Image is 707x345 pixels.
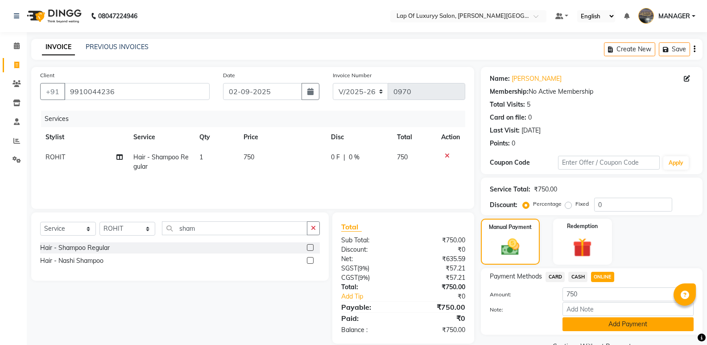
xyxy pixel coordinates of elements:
span: 750 [244,153,254,161]
div: ₹750.00 [403,325,472,335]
button: Apply [663,156,689,170]
span: 1 [199,153,203,161]
span: 9% [359,265,368,272]
label: Manual Payment [489,223,532,231]
div: ₹0 [403,313,472,324]
div: ₹750.00 [403,236,472,245]
div: Services [41,111,472,127]
div: Net: [335,254,403,264]
div: ₹635.59 [403,254,472,264]
label: Client [40,71,54,79]
span: 0 F [331,153,340,162]
a: [PERSON_NAME] [512,74,562,83]
div: ₹750.00 [534,185,557,194]
div: Sub Total: [335,236,403,245]
div: ( ) [335,273,403,283]
label: Date [223,71,235,79]
div: Points: [490,139,510,148]
div: ₹750.00 [403,283,472,292]
label: Note: [483,306,555,314]
button: Save [659,42,690,56]
label: Fixed [575,200,589,208]
div: Membership: [490,87,529,96]
button: Create New [604,42,655,56]
th: Stylist [40,127,128,147]
div: [DATE] [521,126,541,135]
div: ₹0 [415,292,472,301]
span: Hair - Shampoo Regular [133,153,189,170]
div: Total Visits: [490,100,525,109]
span: ONLINE [591,272,614,282]
a: INVOICE [42,39,75,55]
div: No Active Membership [490,87,694,96]
div: ₹0 [403,245,472,254]
button: Add Payment [562,317,694,331]
div: Payable: [335,302,403,312]
th: Price [238,127,326,147]
b: 08047224946 [98,4,137,29]
div: Service Total: [490,185,530,194]
div: ₹57.21 [403,264,472,273]
span: ROHIT [45,153,65,161]
span: CGST [341,274,358,282]
div: 0 [528,113,532,122]
label: Amount: [483,291,555,299]
input: Search or Scan [162,221,307,235]
button: +91 [40,83,65,100]
input: Add Note [562,302,694,316]
th: Total [392,127,436,147]
div: 5 [527,100,530,109]
div: ( ) [335,264,403,273]
img: MANAGER [638,8,654,24]
th: Disc [326,127,392,147]
label: Invoice Number [333,71,372,79]
a: Add Tip [335,292,415,301]
span: Total [341,222,362,232]
a: PREVIOUS INVOICES [86,43,149,51]
input: Search by Name/Mobile/Email/Code [64,83,210,100]
th: Qty [194,127,238,147]
div: Last Visit: [490,126,520,135]
div: Hair - Shampoo Regular [40,243,110,253]
div: ₹57.21 [403,273,472,283]
div: Discount: [335,245,403,254]
label: Percentage [533,200,562,208]
div: Discount: [490,200,517,210]
div: Card on file: [490,113,526,122]
th: Action [436,127,465,147]
span: 750 [397,153,408,161]
div: Balance : [335,325,403,335]
span: MANAGER [658,12,690,21]
th: Service [128,127,194,147]
div: Hair - Nashi Shampoo [40,256,103,266]
span: SGST [341,264,357,272]
span: Payment Methods [490,272,542,281]
img: logo [23,4,84,29]
span: 9% [360,274,368,281]
div: ₹750.00 [403,302,472,312]
span: CARD [546,272,565,282]
img: _gift.svg [567,236,598,259]
div: Name: [490,74,510,83]
span: 0 % [349,153,360,162]
div: Paid: [335,313,403,324]
input: Amount [562,287,694,301]
img: _cash.svg [496,237,525,258]
input: Enter Offer / Coupon Code [558,156,660,170]
span: CASH [568,272,587,282]
label: Redemption [567,222,598,230]
div: Total: [335,283,403,292]
div: Coupon Code [490,158,558,167]
div: 0 [512,139,515,148]
span: | [343,153,345,162]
